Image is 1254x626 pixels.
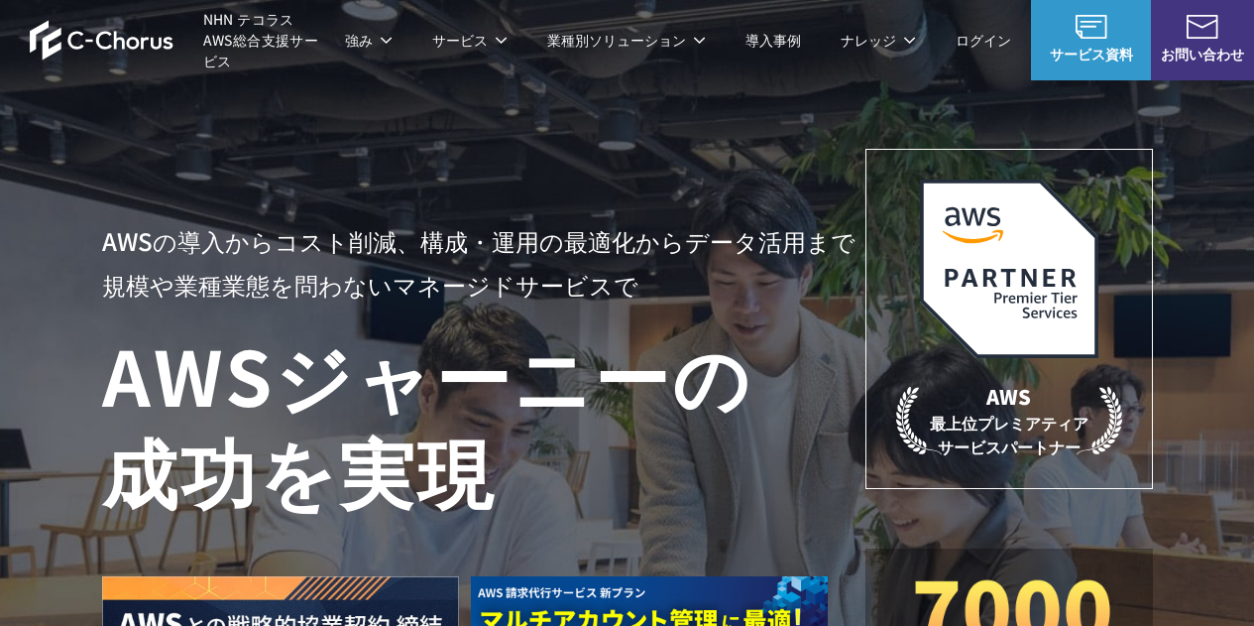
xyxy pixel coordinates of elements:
span: お問い合わせ [1151,44,1254,64]
img: お問い合わせ [1187,15,1218,39]
p: 業種別ソリューション [547,30,706,51]
h1: AWS ジャーニーの 成功を実現 [102,326,865,517]
span: NHN テコラス AWS総合支援サービス [203,9,325,71]
p: ナレッジ [841,30,916,51]
p: 最上位プレミアティア サービスパートナー [896,382,1122,458]
a: 導入事例 [745,30,801,51]
a: ログイン [956,30,1011,51]
p: AWSの導入からコスト削減、 構成・運用の最適化からデータ活用まで 規模や業種業態を問わない マネージドサービスで [102,219,865,307]
p: サービス [432,30,508,51]
span: サービス資料 [1031,44,1151,64]
em: AWS [986,382,1031,411]
img: AWS総合支援サービス C-Chorus サービス資料 [1076,15,1107,39]
img: AWSプレミアティアサービスパートナー [920,180,1098,358]
p: 強み [345,30,393,51]
a: AWS総合支援サービス C-Chorus NHN テコラスAWS総合支援サービス [30,9,325,71]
